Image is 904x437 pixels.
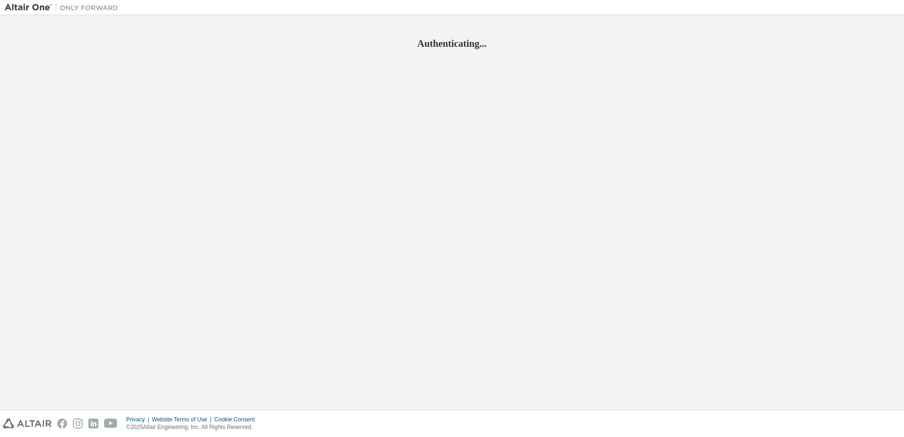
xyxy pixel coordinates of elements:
p: © 2025 Altair Engineering, Inc. All Rights Reserved. [126,423,261,431]
img: facebook.svg [57,419,67,428]
img: altair_logo.svg [3,419,52,428]
img: youtube.svg [104,419,118,428]
img: instagram.svg [73,419,83,428]
div: Cookie Consent [214,416,260,423]
img: Altair One [5,3,123,12]
h2: Authenticating... [5,37,899,50]
img: linkedin.svg [88,419,98,428]
div: Website Terms of Use [152,416,214,423]
div: Privacy [126,416,152,423]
